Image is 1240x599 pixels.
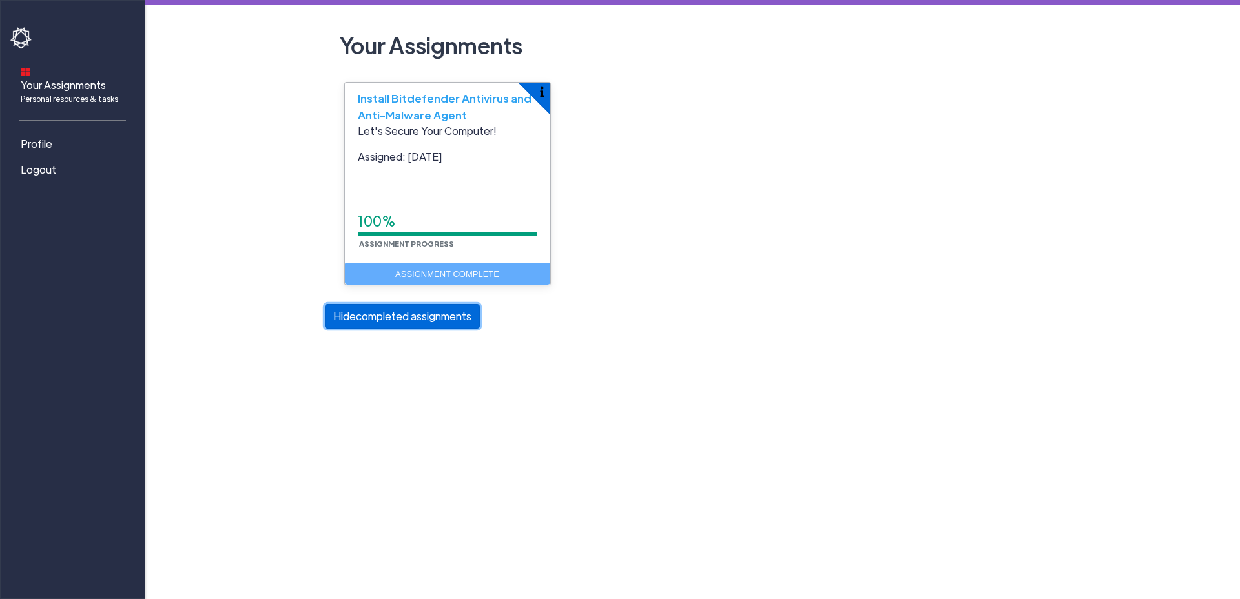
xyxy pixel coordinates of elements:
span: Install Bitdefender Antivirus and Anti-Malware Agent [358,91,532,122]
a: Your AssignmentsPersonal resources & tasks [10,59,139,110]
p: Let's Secure Your Computer! [358,123,537,139]
img: info-icon.svg [540,86,544,97]
img: havoc-shield-logo-white.png [10,27,34,49]
h2: Your Assignments [335,26,1051,65]
span: Personal resources & tasks [21,93,118,105]
a: Logout [10,157,139,183]
a: Profile [10,131,139,157]
p: Assigned: [DATE] [358,149,537,165]
div: 100% [358,211,537,232]
small: Assignment Progress [358,239,455,248]
span: Your Assignments [21,77,118,105]
span: Logout [21,162,56,178]
span: Profile [21,136,52,152]
button: Hidecompleted assignments [325,304,480,329]
img: dashboard-icon.svg [21,67,30,76]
